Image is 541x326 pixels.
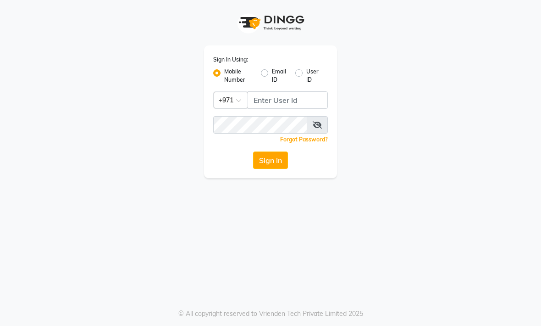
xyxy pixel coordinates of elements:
[253,152,288,169] button: Sign In
[306,67,320,84] label: User ID
[248,91,328,109] input: Username
[234,9,307,36] img: logo1.svg
[213,116,307,134] input: Username
[213,56,248,64] label: Sign In Using:
[272,67,287,84] label: Email ID
[224,67,254,84] label: Mobile Number
[280,136,328,143] a: Forgot Password?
